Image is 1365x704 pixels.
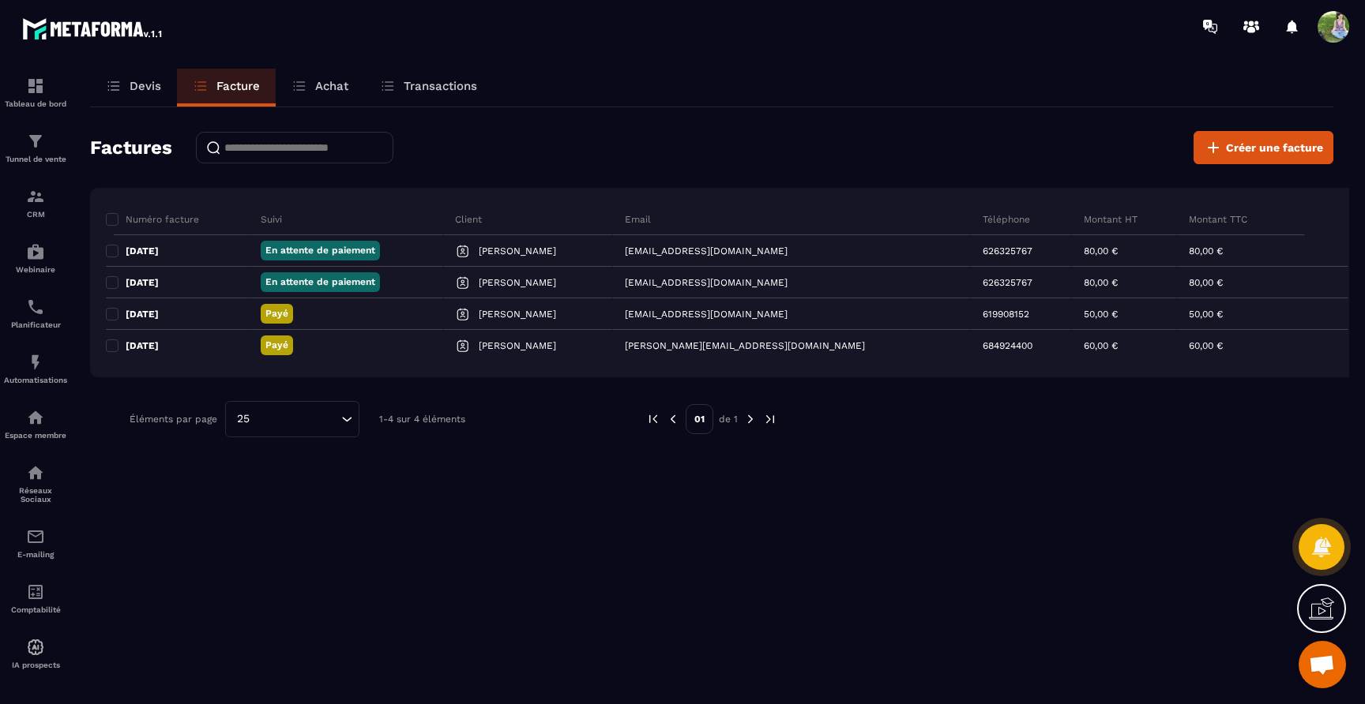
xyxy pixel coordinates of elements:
a: schedulerschedulerPlanificateur [4,286,67,341]
img: prev [666,412,680,426]
p: Transactions [404,79,477,93]
a: formationformationTableau de bord [4,65,67,120]
img: next [743,412,758,426]
a: Ouvrir le chat [1299,641,1346,688]
p: CRM [4,210,67,219]
img: automations [26,242,45,261]
img: formation [26,187,45,206]
div: Search for option [225,401,359,437]
p: 01 [686,404,713,434]
h2: Factures [90,132,172,163]
p: Tableau de bord [4,99,67,108]
a: [PERSON_NAME] [455,338,556,354]
p: Achat [315,79,348,93]
img: logo [22,14,164,43]
a: formationformationCRM [4,175,67,230]
img: prev [646,412,660,426]
p: Payé [265,339,288,352]
p: Espace membre [4,431,67,440]
img: scheduler [26,298,45,316]
p: Suivi [261,213,282,226]
a: [PERSON_NAME] [455,306,556,322]
img: formation [26,132,45,151]
input: Search for option [255,410,337,428]
p: En attente de paiement [265,275,375,289]
img: formation [26,77,45,95]
a: social-networksocial-networkRéseaux Sociaux [4,451,67,515]
img: next [763,412,777,426]
p: Tunnel de vente [4,155,67,163]
img: email [26,527,45,546]
button: Créer une facture [1194,131,1333,164]
p: Payé [265,307,288,320]
img: automations [26,408,45,427]
p: de 1 [719,413,738,425]
p: Montant TTC [1189,213,1247,226]
a: accountantaccountantComptabilité [4,571,67,626]
p: Webinaire [4,265,67,274]
p: Email [625,213,651,226]
p: Facture [216,79,260,93]
a: emailemailE-mailing [4,515,67,571]
p: IA prospects [4,661,67,669]
img: automations [26,638,45,657]
a: Facture [177,69,276,107]
p: 1-4 sur 4 éléments [379,414,465,425]
p: Client [455,213,482,226]
p: Éléments par page [130,414,217,425]
a: automationsautomationsWebinaire [4,230,67,286]
span: 25 [231,410,255,428]
p: Téléphone [983,213,1030,226]
p: [DATE] [126,308,159,320]
p: Planificateur [4,320,67,329]
a: [PERSON_NAME] [455,275,556,290]
p: Réseaux Sociaux [4,486,67,504]
a: automationsautomationsEspace membre [4,396,67,451]
a: Devis [90,69,177,107]
p: E-mailing [4,550,67,559]
img: accountant [26,582,45,601]
span: Créer une facture [1226,140,1323,155]
p: [DATE] [126,245,159,257]
p: [DATE] [126,276,159,289]
img: automations [26,353,45,372]
a: formationformationTunnel de vente [4,120,67,175]
p: Numéro facture [126,213,199,226]
p: En attente de paiement [265,244,375,257]
p: [DATE] [126,339,159,352]
p: Montant HT [1084,213,1137,226]
p: Comptabilité [4,605,67,614]
p: Automatisations [4,376,67,384]
a: automationsautomationsAutomatisations [4,341,67,396]
img: social-network [26,463,45,482]
p: Devis [130,79,161,93]
a: [PERSON_NAME] [455,243,556,259]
